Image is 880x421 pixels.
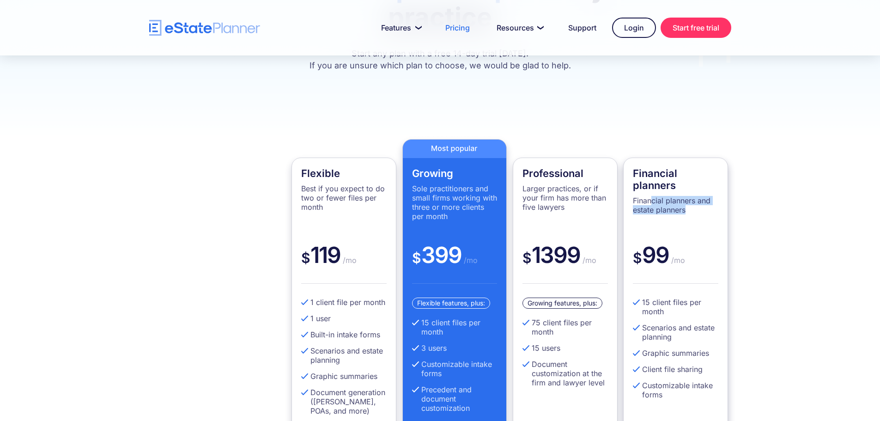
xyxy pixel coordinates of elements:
[633,196,718,214] p: Financial planners and estate planners
[412,241,498,284] div: 399
[412,318,498,336] li: 15 client files per month
[301,241,387,284] div: 119
[301,346,387,365] li: Scenarios and estate planning
[412,360,498,378] li: Customizable intake forms
[633,241,718,284] div: 99
[633,365,718,374] li: Client file sharing
[340,256,357,265] span: /mo
[301,298,387,307] li: 1 client file per month
[149,20,260,36] a: home
[557,18,607,37] a: Support
[522,184,608,212] p: Larger practices, or if your firm has more than five lawyers
[633,167,718,191] h4: Financial planners
[522,318,608,336] li: 75 client files per month
[412,343,498,353] li: 3 users
[486,18,552,37] a: Resources
[612,18,656,38] a: Login
[412,250,421,266] span: $
[301,314,387,323] li: 1 user
[301,388,387,415] li: Document generation ([PERSON_NAME], POAs, and more)
[190,48,690,72] p: Start any plan with a free 14-day trial [DATE]. If you are unsure which plan to choose, we would ...
[301,372,387,381] li: Graphic summaries
[370,18,430,37] a: Features
[633,381,718,399] li: Customizable intake forms
[412,184,498,221] p: Sole practitioners and small firms working with three or more clients per month
[301,167,387,179] h4: Flexible
[661,18,731,38] a: Start free trial
[522,298,602,309] div: Growing features, plus:
[301,330,387,339] li: Built-in intake forms
[301,184,387,212] p: Best if you expect to do two or fewer files per month
[669,256,685,265] span: /mo
[434,18,481,37] a: Pricing
[412,167,498,179] h4: Growing
[522,241,608,284] div: 1399
[633,348,718,358] li: Graphic summaries
[461,256,478,265] span: /mo
[633,250,642,266] span: $
[522,360,608,387] li: Document customization at the firm and lawyer level
[633,298,718,316] li: 15 client files per month
[522,167,608,179] h4: Professional
[412,298,490,309] div: Flexible features, plus:
[522,250,532,266] span: $
[633,323,718,342] li: Scenarios and estate planning
[412,385,498,413] li: Precedent and document customization
[522,343,608,353] li: 15 users
[580,256,596,265] span: /mo
[301,250,310,266] span: $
